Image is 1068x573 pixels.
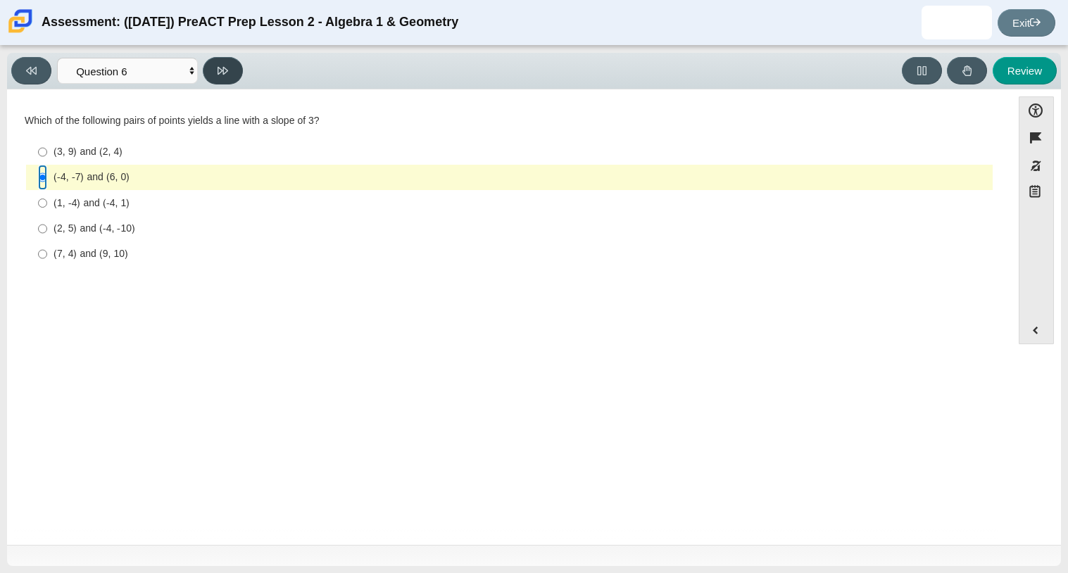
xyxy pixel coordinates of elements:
[6,6,35,36] img: Carmen School of Science & Technology
[54,196,987,210] div: (1, -4) and (-4, 1)
[946,11,968,34] img: derek.delmoral.8n5IUe
[54,145,987,159] div: (3, 9) and (2, 4)
[947,57,987,84] button: Raise Your Hand
[1019,317,1053,344] button: Expand menu. Displays the button labels.
[54,247,987,261] div: (7, 4) and (9, 10)
[14,96,1005,539] div: Assessment items
[1019,96,1054,124] button: Open Accessibility Menu
[1019,180,1054,208] button: Notepad
[25,114,994,128] div: Which of the following pairs of points yields a line with a slope of 3?
[1019,152,1054,180] button: Toggle response masking
[54,222,987,236] div: (2, 5) and (-4, -10)
[6,26,35,38] a: Carmen School of Science & Technology
[54,170,987,184] div: (-4, -7) and (6, 0)
[1019,124,1054,151] button: Flag item
[993,57,1057,84] button: Review
[998,9,1055,37] a: Exit
[42,6,458,39] div: Assessment: ([DATE]) PreACT Prep Lesson 2 - Algebra 1 & Geometry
